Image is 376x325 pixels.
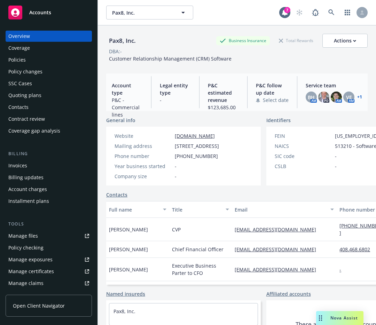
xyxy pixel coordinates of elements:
button: Email [232,201,337,218]
div: Full name [109,206,159,213]
div: Manage exposures [8,254,53,265]
div: Title [172,206,222,213]
a: [EMAIL_ADDRESS][DOMAIN_NAME] [235,246,322,253]
a: Installment plans [6,196,92,207]
span: CVP [172,226,181,233]
a: +1 [357,95,362,99]
span: Open Client Navigator [13,302,65,309]
a: Manage certificates [6,266,92,277]
button: Nova Assist [316,311,363,325]
button: Full name [106,201,169,218]
a: Named insureds [106,290,145,298]
span: Nova Assist [330,315,358,321]
span: Pax8, Inc. [112,9,172,16]
a: Policy changes [6,66,92,77]
span: [PERSON_NAME] [109,246,148,253]
span: General info [106,117,135,124]
span: P&C estimated revenue [208,82,239,104]
a: Search [324,6,338,19]
span: Select date [263,96,289,104]
div: Email [235,206,326,213]
a: [DOMAIN_NAME] [175,133,215,139]
a: Manage exposures [6,254,92,265]
button: Pax8, Inc. [106,6,193,19]
a: Invoices [6,160,92,171]
span: $123,685.00 [208,104,239,111]
div: Phone number [115,152,172,160]
a: Affiliated accounts [266,290,311,298]
span: [PERSON_NAME] [109,226,148,233]
a: 408.468.6802 [339,246,376,253]
span: Executive Business Parter to CFO [172,262,229,277]
div: SIC code [275,152,332,160]
a: Quoting plans [6,90,92,101]
div: Contract review [8,113,45,125]
span: - [175,173,177,180]
span: Service team [306,82,362,89]
span: Chief Financial Officer [172,246,224,253]
div: Manage certificates [8,266,54,277]
a: Coverage [6,42,92,54]
a: Billing updates [6,172,92,183]
img: photo [318,92,329,103]
span: P&C follow up date [256,82,289,96]
a: Switch app [340,6,354,19]
img: photo [331,92,342,103]
a: Contract review [6,113,92,125]
span: - [335,162,337,170]
a: Policy checking [6,242,92,253]
a: [EMAIL_ADDRESS][DOMAIN_NAME] [235,226,322,233]
span: Customer Relationship Management (CRM) Software [109,55,232,62]
div: Billing [6,150,92,157]
div: Coverage [8,42,30,54]
span: Identifiers [266,117,291,124]
div: CSLB [275,162,332,170]
div: FEIN [275,132,332,140]
div: Policies [8,54,26,65]
span: [PHONE_NUMBER] [175,152,218,160]
a: [EMAIL_ADDRESS][DOMAIN_NAME] [235,266,322,273]
div: Drag to move [316,311,325,325]
span: [STREET_ADDRESS] [175,142,219,150]
div: Mailing address [115,142,172,150]
a: Policies [6,54,92,65]
a: Contacts [106,191,127,198]
button: Title [169,201,232,218]
div: Policy changes [8,66,42,77]
a: - [339,266,347,273]
div: Billing updates [8,172,44,183]
span: Account type [112,82,143,96]
div: 7 [284,7,290,13]
a: Overview [6,31,92,42]
div: Contacts [8,102,29,113]
div: Coverage gap analysis [8,125,60,136]
div: Manage claims [8,278,44,289]
a: Contacts [6,102,92,113]
a: SSC Cases [6,78,92,89]
span: VE [346,94,352,101]
a: Coverage gap analysis [6,125,92,136]
a: Account charges [6,184,92,195]
span: - [335,152,337,160]
div: Total Rewards [275,36,317,45]
a: Manage claims [6,278,92,289]
div: SSC Cases [8,78,32,89]
span: - [175,162,177,170]
div: DBA: - [109,48,122,55]
div: Policy checking [8,242,44,253]
div: NAICS [275,142,332,150]
div: Business Insurance [216,36,270,45]
span: BH [308,94,315,101]
a: Pax8, Inc. [113,308,135,315]
div: Quoting plans [8,90,41,101]
div: Actions [334,34,356,47]
span: [PERSON_NAME] [109,266,148,273]
div: Account charges [8,184,47,195]
div: Website [115,132,172,140]
div: Invoices [8,160,27,171]
div: Overview [8,31,30,42]
a: Start snowing [292,6,306,19]
div: Year business started [115,162,172,170]
div: Manage files [8,230,38,241]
